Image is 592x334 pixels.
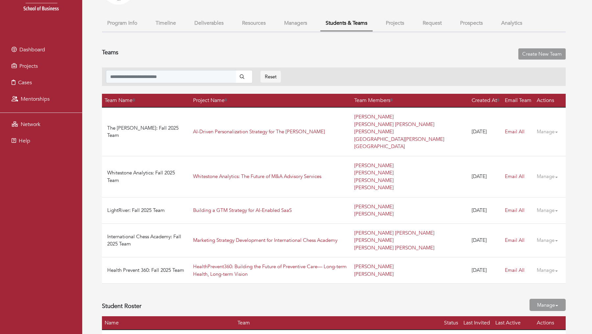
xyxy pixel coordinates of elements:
td: LightRiver: Fall 2025 Team [102,197,190,223]
span: Cases [18,79,32,86]
td: [DATE] [469,223,502,257]
th: Last Active [493,316,534,330]
button: Deliverables [189,16,229,30]
a: Projects [2,60,81,73]
td: Health Prevent 360: Fall 2025 Team [102,257,190,284]
button: Resources [237,16,271,30]
button: Students & Teams [320,16,373,32]
button: Analytics [496,16,528,30]
button: Projects [381,16,409,30]
a: AI-Driven Personalization Strategy for The [PERSON_NAME] [193,128,325,135]
a: Manage [537,170,563,183]
a: [PERSON_NAME] [354,177,394,184]
a: [PERSON_NAME] [354,169,394,176]
a: Network [2,118,81,131]
a: Mentorships [2,92,81,106]
a: Email All [505,173,525,180]
td: [DATE] [469,197,502,223]
a: Manage [530,299,566,311]
span: Help [19,137,30,144]
th: Actions [534,316,566,330]
button: Prospects [455,16,488,30]
button: Timeline [150,16,181,30]
a: [PERSON_NAME] [PERSON_NAME] [354,230,434,236]
a: [PERSON_NAME] [354,184,394,191]
h4: Student Roster [102,303,141,310]
a: Cases [2,76,81,89]
a: Email All [505,237,525,244]
a: Whitestone Analytics: The Future of M&A Advisory Services [193,173,321,180]
a: Help [2,134,81,147]
h4: Teams [102,49,118,56]
span: Network [21,121,40,128]
th: Last Invited [461,316,493,330]
button: Program Info [102,16,142,30]
a: Reset [260,71,281,83]
th: Status [441,316,461,330]
a: [PERSON_NAME] [354,237,394,244]
a: Created At [472,97,500,104]
a: Team Name [105,97,135,104]
a: [GEOGRAPHIC_DATA][PERSON_NAME][GEOGRAPHIC_DATA] [354,136,444,150]
a: Name [105,319,119,326]
a: [PERSON_NAME] [354,203,394,210]
a: Email All [505,207,525,214]
td: International Chess Academy: Fall 2025 Team [102,223,190,257]
a: Create New Team [518,48,566,60]
a: Manage [537,264,563,277]
a: Team [237,319,250,326]
span: Projects [19,63,38,70]
a: Email All [505,128,525,135]
a: [PERSON_NAME] [PERSON_NAME] [354,244,434,251]
a: [PERSON_NAME] [354,271,394,277]
th: Email Team [502,94,534,107]
a: Manage [537,125,563,138]
a: [PERSON_NAME] [354,114,394,120]
td: [DATE] [469,257,502,284]
span: Dashboard [19,46,45,53]
a: Building a GTM Strategy for AI-Enabled SaaS [193,207,292,214]
td: [DATE] [469,107,502,156]
a: [PERSON_NAME] [354,128,394,135]
td: Whitestone Analytics: Fall 2025 Team [102,156,190,197]
a: [PERSON_NAME] [354,263,394,270]
a: Marketing Strategy Development for International Chess Academy [193,237,337,244]
td: The [PERSON_NAME]: Fall 2025 Team [102,107,190,156]
a: Team Members [354,97,393,104]
a: Dashboard [2,43,81,56]
a: Manage [537,204,563,217]
a: Manage [537,234,563,247]
a: [PERSON_NAME] [PERSON_NAME] [354,121,434,128]
button: Managers [279,16,312,30]
button: Request [417,16,447,30]
a: Email All [332,319,352,326]
a: Project Name [193,97,227,104]
a: HealthPrevent360: Building the Future of Preventive Care— Long-term Health, Long-term Vision [193,263,347,277]
span: Mentorships [21,95,50,103]
a: Email All [505,267,525,273]
a: [PERSON_NAME] [354,162,394,169]
th: Actions [534,94,566,107]
a: [PERSON_NAME] [354,211,394,217]
td: [DATE] [469,156,502,197]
